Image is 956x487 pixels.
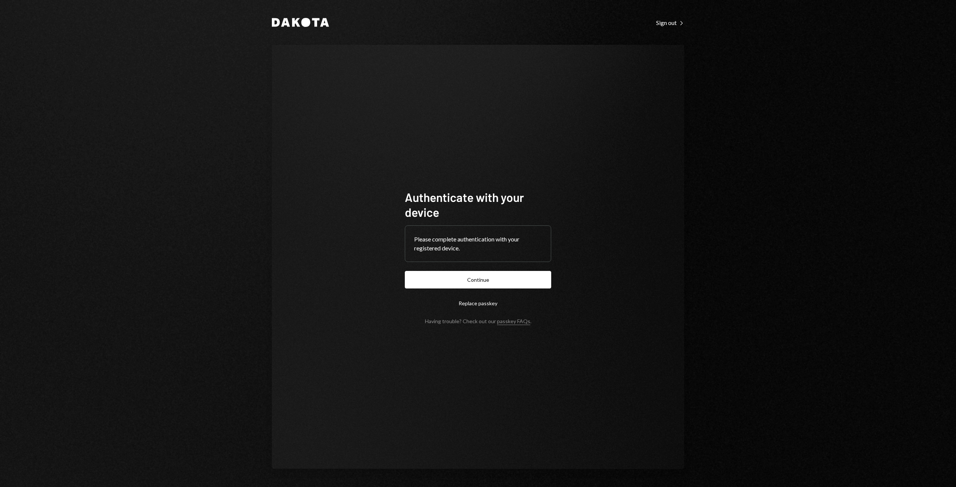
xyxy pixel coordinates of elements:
div: Please complete authentication with your registered device. [414,235,542,253]
button: Continue [405,271,551,288]
h1: Authenticate with your device [405,190,551,219]
div: Having trouble? Check out our . [425,318,531,324]
button: Replace passkey [405,294,551,312]
a: passkey FAQs [497,318,530,325]
a: Sign out [656,18,684,26]
div: Sign out [656,19,684,26]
